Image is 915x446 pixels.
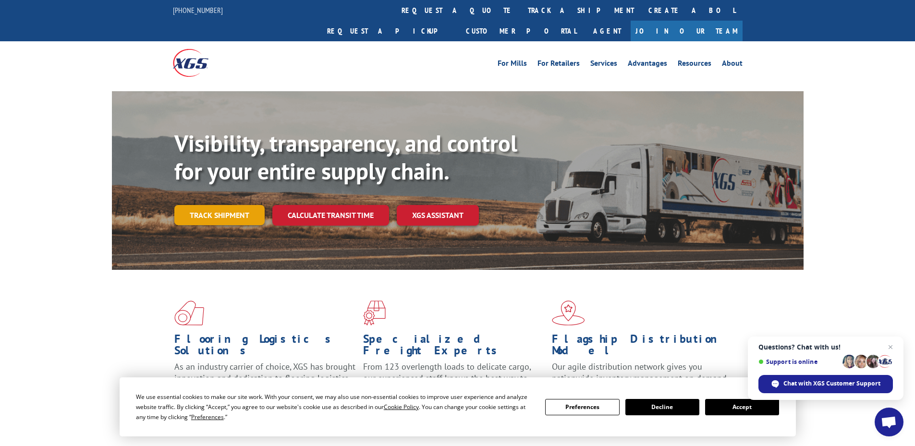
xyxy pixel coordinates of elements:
a: Agent [584,21,631,41]
span: As an industry carrier of choice, XGS has brought innovation and dedication to flooring logistics... [174,361,355,395]
div: We use essential cookies to make our site work. With your consent, we may also use non-essential ... [136,392,534,422]
a: For Mills [498,60,527,70]
span: Support is online [758,358,839,365]
button: Accept [705,399,779,415]
a: Track shipment [174,205,265,225]
a: [PHONE_NUMBER] [173,5,223,15]
a: Request a pickup [320,21,459,41]
span: Questions? Chat with us! [758,343,893,351]
div: Cookie Consent Prompt [120,377,796,436]
a: About [722,60,743,70]
span: Chat with XGS Customer Support [758,375,893,393]
a: For Retailers [537,60,580,70]
h1: Flagship Distribution Model [552,333,733,361]
h1: Specialized Freight Experts [363,333,545,361]
a: Calculate transit time [272,205,389,226]
span: Preferences [191,413,224,421]
img: xgs-icon-total-supply-chain-intelligence-red [174,301,204,325]
span: Chat with XGS Customer Support [783,379,880,388]
a: Services [590,60,617,70]
a: Join Our Team [631,21,743,41]
button: Decline [625,399,699,415]
a: Advantages [628,60,667,70]
h1: Flooring Logistics Solutions [174,333,356,361]
a: Customer Portal [459,21,584,41]
a: Open chat [875,408,903,436]
span: Our agile distribution network gives you nationwide inventory management on demand. [552,361,729,384]
img: xgs-icon-focused-on-flooring-red [363,301,386,325]
a: Resources [678,60,711,70]
a: XGS ASSISTANT [397,205,479,226]
span: Cookie Policy [384,403,419,411]
img: xgs-icon-flagship-distribution-model-red [552,301,585,325]
b: Visibility, transparency, and control for your entire supply chain. [174,128,517,186]
button: Preferences [545,399,619,415]
p: From 123 overlength loads to delicate cargo, our experienced staff knows the best way to move you... [363,361,545,404]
